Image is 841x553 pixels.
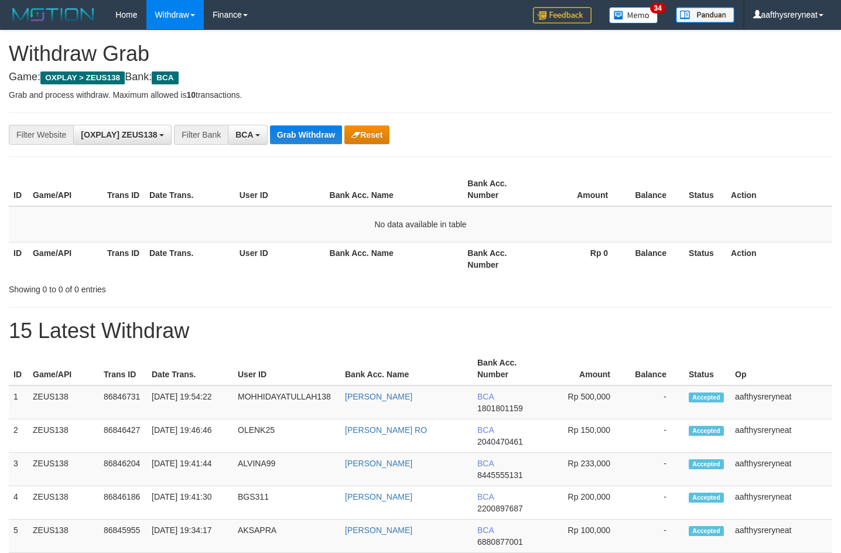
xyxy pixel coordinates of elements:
div: Filter Bank [174,125,228,145]
th: ID [9,242,28,275]
span: BCA [477,459,494,468]
td: - [628,520,684,553]
span: OXPLAY > ZEUS138 [40,71,125,84]
td: BGS311 [233,486,340,520]
td: - [628,453,684,486]
td: 86846186 [99,486,147,520]
span: BCA [477,392,494,401]
td: aafthysreryneat [730,486,832,520]
span: Accepted [689,459,724,469]
span: BCA [477,425,494,435]
td: Rp 200,000 [543,486,628,520]
td: 86846731 [99,385,147,419]
th: Status [684,352,730,385]
th: Date Trans. [145,173,235,206]
td: AKSAPRA [233,520,340,553]
th: Game/API [28,352,99,385]
td: [DATE] 19:41:44 [147,453,233,486]
img: Button%20Memo.svg [609,7,658,23]
span: BCA [477,525,494,535]
th: Rp 0 [537,242,625,275]
td: aafthysreryneat [730,453,832,486]
span: BCA [477,492,494,501]
td: 86845955 [99,520,147,553]
th: Bank Acc. Name [325,173,463,206]
td: Rp 150,000 [543,419,628,453]
img: MOTION_logo.png [9,6,98,23]
td: No data available in table [9,206,832,243]
td: 4 [9,486,28,520]
button: Grab Withdraw [270,125,342,144]
td: 5 [9,520,28,553]
span: 34 [650,3,666,13]
td: ZEUS138 [28,453,99,486]
td: ZEUS138 [28,520,99,553]
th: Op [730,352,832,385]
td: - [628,385,684,419]
th: Amount [537,173,625,206]
th: Bank Acc. Name [325,242,463,275]
a: [PERSON_NAME] RO [345,425,427,435]
span: Copy 2040470461 to clipboard [477,437,523,446]
td: 3 [9,453,28,486]
span: Accepted [689,392,724,402]
img: Feedback.jpg [533,7,592,23]
span: BCA [152,71,178,84]
th: Game/API [28,242,102,275]
th: Action [726,173,832,206]
strong: 10 [186,90,196,100]
td: aafthysreryneat [730,385,832,419]
button: BCA [228,125,268,145]
span: Accepted [689,526,724,536]
td: [DATE] 19:46:46 [147,419,233,453]
td: 86846427 [99,419,147,453]
span: Accepted [689,493,724,503]
th: User ID [233,352,340,385]
td: [DATE] 19:34:17 [147,520,233,553]
a: [PERSON_NAME] [345,492,412,501]
th: Bank Acc. Number [463,173,537,206]
td: 86846204 [99,453,147,486]
span: Copy 6880877001 to clipboard [477,537,523,547]
p: Grab and process withdraw. Maximum allowed is transactions. [9,89,832,101]
td: MOHHIDAYATULLAH138 [233,385,340,419]
td: - [628,486,684,520]
th: User ID [235,173,325,206]
th: Trans ID [99,352,147,385]
th: Bank Acc. Number [463,242,537,275]
td: Rp 100,000 [543,520,628,553]
a: [PERSON_NAME] [345,459,412,468]
th: ID [9,352,28,385]
button: [OXPLAY] ZEUS138 [73,125,172,145]
span: Accepted [689,426,724,436]
td: OLENK25 [233,419,340,453]
h1: 15 Latest Withdraw [9,319,832,343]
th: Date Trans. [147,352,233,385]
th: Balance [628,352,684,385]
th: Game/API [28,173,102,206]
button: Reset [344,125,389,144]
td: Rp 500,000 [543,385,628,419]
span: Copy 8445555131 to clipboard [477,470,523,480]
td: [DATE] 19:54:22 [147,385,233,419]
th: ID [9,173,28,206]
td: 1 [9,385,28,419]
th: Action [726,242,832,275]
td: 2 [9,419,28,453]
th: Trans ID [102,173,145,206]
td: ZEUS138 [28,419,99,453]
th: Status [684,173,726,206]
th: Balance [625,173,684,206]
th: Balance [625,242,684,275]
td: ZEUS138 [28,385,99,419]
span: Copy 1801801159 to clipboard [477,404,523,413]
th: User ID [235,242,325,275]
img: panduan.png [676,7,734,23]
th: Bank Acc. Number [473,352,543,385]
h1: Withdraw Grab [9,42,832,66]
th: Status [684,242,726,275]
td: - [628,419,684,453]
span: [OXPLAY] ZEUS138 [81,130,157,139]
td: aafthysreryneat [730,419,832,453]
th: Trans ID [102,242,145,275]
